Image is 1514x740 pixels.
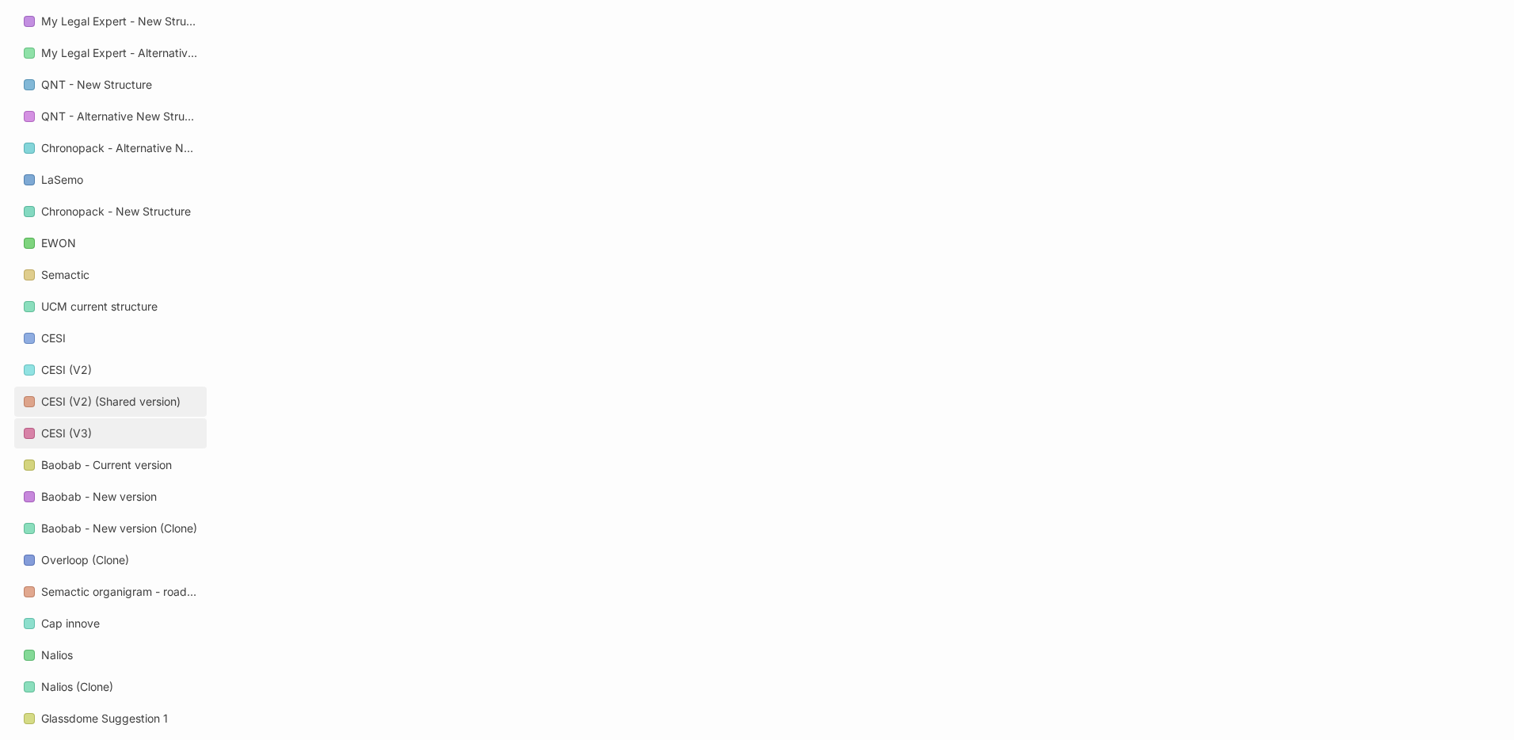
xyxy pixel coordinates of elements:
a: Glassdome Suggestion 1 [14,704,207,734]
a: Nalios [14,640,207,670]
div: CESI (V3) [41,424,92,443]
div: CESI [14,323,207,354]
div: Baobab - New version (Clone) [14,513,207,544]
div: Nalios [41,646,73,665]
a: UCM current structure [14,292,207,322]
div: Glassdome Suggestion 1 [41,709,168,728]
a: My Legal Expert - New Structure [14,6,207,36]
div: Baobab - New version [41,487,157,506]
div: EWON [41,234,76,253]
div: QNT - Alternative New Structure [41,107,197,126]
a: Nalios (Clone) [14,672,207,702]
div: QNT - Alternative New Structure [14,101,207,132]
a: LaSemo [14,165,207,195]
div: Cap innove [41,614,100,633]
div: Baobab - Current version [14,450,207,481]
div: Chronopack - New Structure [14,196,207,227]
div: Glassdome Suggestion 1 [14,704,207,734]
div: Baobab - Current version [41,456,172,475]
div: Semactic organigram - roadmap 2026 [41,582,197,601]
div: LaSemo [14,165,207,196]
div: Baobab - New version (Clone) [41,519,197,538]
div: QNT - New Structure [14,70,207,101]
a: Baobab - Current version [14,450,207,480]
div: Semactic [41,265,89,284]
a: Cap innove [14,608,207,639]
a: My Legal Expert - Alternative New Structure [14,38,207,68]
div: UCM current structure [41,297,158,316]
a: Semactic [14,260,207,290]
a: Baobab - New version (Clone) [14,513,207,544]
div: Overloop (Clone) [14,545,207,576]
div: EWON [14,228,207,259]
div: My Legal Expert - New Structure [14,6,207,37]
div: CESI (V2) [41,360,92,380]
a: Chronopack - New Structure [14,196,207,227]
a: CESI (V2) [14,355,207,385]
div: CESI (V3) [14,418,207,449]
div: CESI (V2) [14,355,207,386]
div: Nalios (Clone) [41,677,113,696]
a: Baobab - New version [14,482,207,512]
a: CESI [14,323,207,353]
div: Overloop (Clone) [41,551,129,570]
div: Chronopack - Alternative New Structure [41,139,197,158]
a: CESI (V3) [14,418,207,448]
div: Chronopack - Alternative New Structure [14,133,207,164]
a: Semactic organigram - roadmap 2026 [14,577,207,607]
div: Cap innove [14,608,207,639]
div: My Legal Expert - New Structure [41,12,197,31]
div: CESI (V2) (Shared version) [41,392,181,411]
div: My Legal Expert - Alternative New Structure [41,44,197,63]
a: CESI (V2) (Shared version) [14,387,207,417]
div: Chronopack - New Structure [41,202,191,221]
a: QNT - Alternative New Structure [14,101,207,132]
a: Chronopack - Alternative New Structure [14,133,207,163]
div: LaSemo [41,170,83,189]
a: EWON [14,228,207,258]
a: Overloop (Clone) [14,545,207,575]
div: Nalios [14,640,207,671]
div: My Legal Expert - Alternative New Structure [14,38,207,69]
a: QNT - New Structure [14,70,207,100]
div: Semactic [14,260,207,291]
div: QNT - New Structure [41,75,152,94]
div: CESI [41,329,66,348]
